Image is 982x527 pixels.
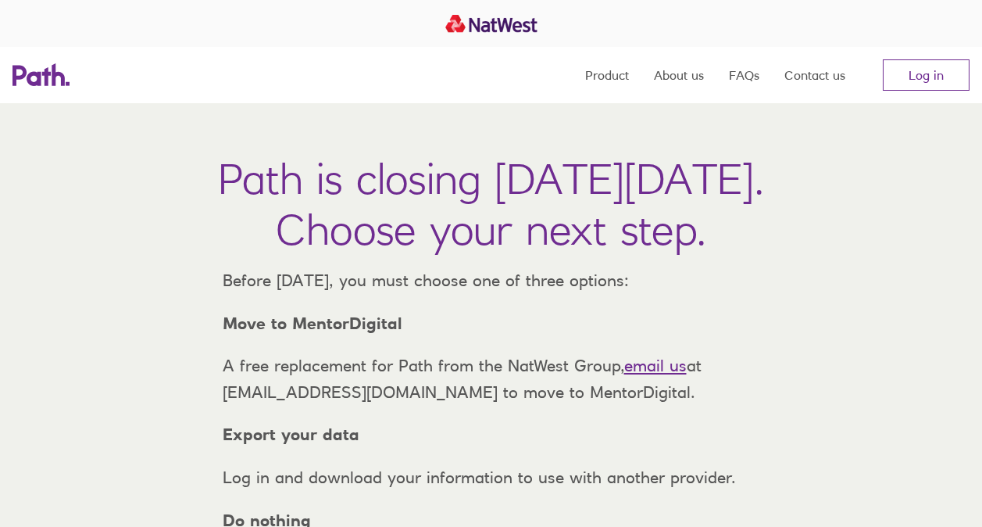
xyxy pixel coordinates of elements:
[784,47,845,103] a: Contact us
[210,353,773,405] p: A free replacement for Path from the NatWest Group, at [EMAIL_ADDRESS][DOMAIN_NAME] to move to Me...
[218,153,764,255] h1: Path is closing [DATE][DATE]. Choose your next step.
[223,314,402,333] strong: Move to MentorDigital
[585,47,629,103] a: Product
[210,464,773,491] p: Log in and download your information to use with another provider.
[729,47,759,103] a: FAQs
[624,356,687,375] a: email us
[210,267,773,294] p: Before [DATE], you must choose one of three options:
[223,425,359,444] strong: Export your data
[883,59,970,91] a: Log in
[654,47,704,103] a: About us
